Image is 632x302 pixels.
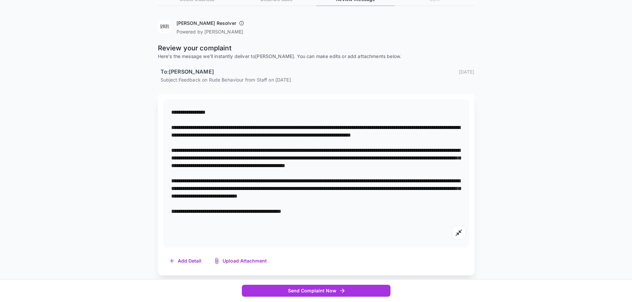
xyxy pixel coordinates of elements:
[161,68,214,76] h6: To: [PERSON_NAME]
[459,68,474,75] p: [DATE]
[163,254,208,268] button: Add Detail
[242,285,390,297] button: Send Complaint Now
[158,20,171,33] img: David Jones
[176,29,247,35] p: Powered by [PERSON_NAME]
[158,43,474,53] p: Review your complaint
[161,76,474,83] p: Subject: Feedback on Rude Behaviour from Staff on [DATE]
[158,53,474,60] p: Here's the message we'll instantly deliver to [PERSON_NAME] . You can make edits or add attachmen...
[176,20,236,27] h6: [PERSON_NAME] Resolver
[208,254,273,268] button: Upload Attachment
